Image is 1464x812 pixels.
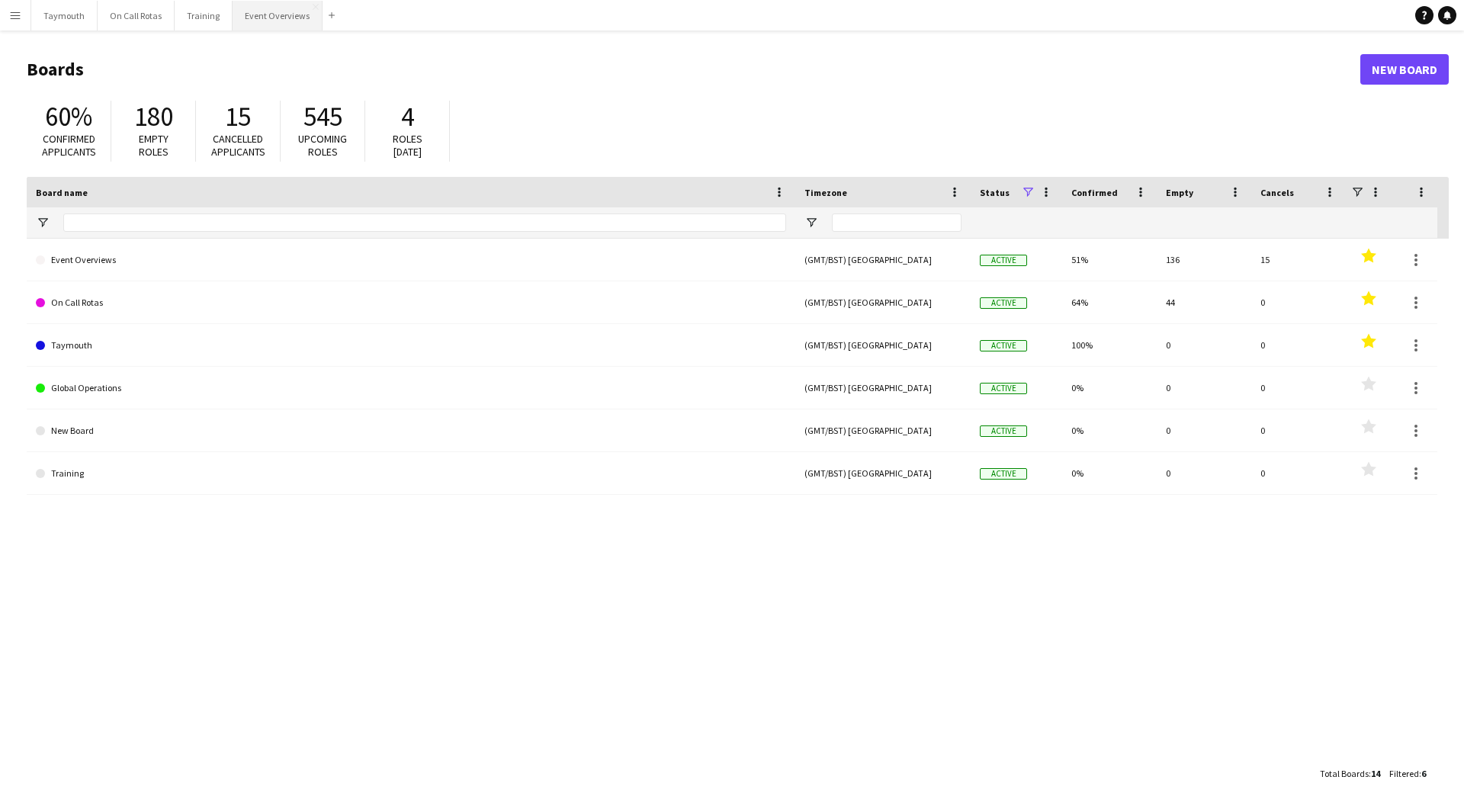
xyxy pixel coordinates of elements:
div: 51% [1062,239,1157,281]
div: 0 [1157,324,1251,366]
h1: Boards [27,58,1360,81]
span: Confirmed [1071,187,1118,198]
span: Status [980,187,1010,198]
span: 4 [401,100,414,133]
div: 100% [1062,324,1157,366]
span: Cancels [1260,187,1294,198]
span: Roles [DATE] [393,132,422,159]
div: 0% [1062,409,1157,451]
div: (GMT/BST) [GEOGRAPHIC_DATA] [795,409,971,451]
div: 15 [1251,239,1346,281]
span: Cancelled applicants [211,132,265,159]
div: : [1389,759,1426,788]
div: 0 [1157,409,1251,451]
div: 0 [1157,367,1251,409]
div: (GMT/BST) [GEOGRAPHIC_DATA] [795,239,971,281]
a: New Board [1360,54,1449,85]
span: 60% [45,100,92,133]
span: Empty [1166,187,1193,198]
span: Board name [36,187,88,198]
input: Timezone Filter Input [832,213,962,232]
div: 0 [1251,324,1346,366]
div: 64% [1062,281,1157,323]
button: Open Filter Menu [36,216,50,229]
div: 0 [1251,281,1346,323]
div: (GMT/BST) [GEOGRAPHIC_DATA] [795,452,971,494]
a: New Board [36,409,786,452]
div: 0 [1251,409,1346,451]
a: Taymouth [36,324,786,367]
div: 136 [1157,239,1251,281]
span: Filtered [1389,768,1419,779]
span: 545 [303,100,342,133]
a: Global Operations [36,367,786,409]
div: 0% [1062,367,1157,409]
div: (GMT/BST) [GEOGRAPHIC_DATA] [795,367,971,409]
span: 14 [1371,768,1380,779]
span: 15 [225,100,251,133]
a: On Call Rotas [36,281,786,324]
span: Total Boards [1320,768,1369,779]
div: : [1320,759,1380,788]
button: Open Filter Menu [804,216,818,229]
span: Active [980,340,1027,351]
button: Training [175,1,233,30]
span: 6 [1421,768,1426,779]
div: 44 [1157,281,1251,323]
span: Active [980,255,1027,266]
div: 0 [1251,367,1346,409]
button: Event Overviews [233,1,323,30]
button: Taymouth [31,1,98,30]
span: Upcoming roles [298,132,347,159]
a: Event Overviews [36,239,786,281]
div: 0 [1251,452,1346,494]
span: Empty roles [139,132,169,159]
span: 180 [134,100,173,133]
span: Confirmed applicants [42,132,96,159]
a: Training [36,452,786,495]
div: 0% [1062,452,1157,494]
div: (GMT/BST) [GEOGRAPHIC_DATA] [795,281,971,323]
span: Active [980,297,1027,309]
div: (GMT/BST) [GEOGRAPHIC_DATA] [795,324,971,366]
span: Active [980,425,1027,437]
input: Board name Filter Input [63,213,786,232]
span: Active [980,383,1027,394]
div: 0 [1157,452,1251,494]
span: Timezone [804,187,847,198]
span: Active [980,468,1027,480]
button: On Call Rotas [98,1,175,30]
